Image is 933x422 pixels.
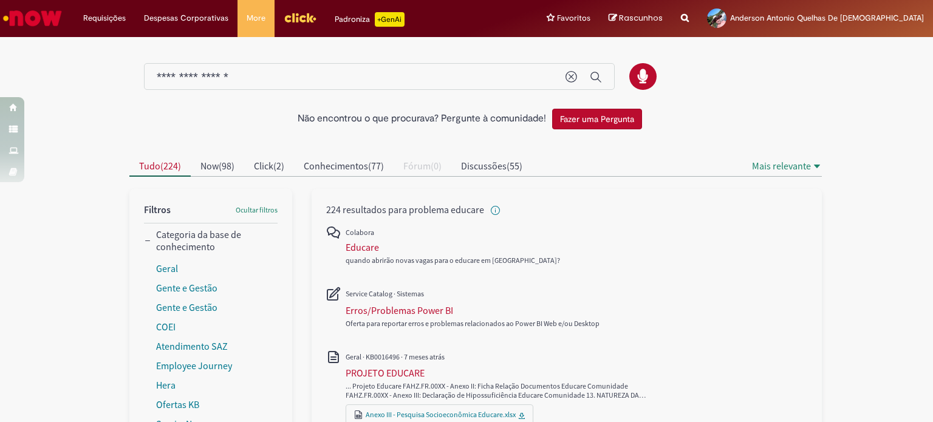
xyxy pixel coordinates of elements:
[1,6,64,30] img: ServiceNow
[335,12,405,27] div: Padroniza
[552,109,642,129] button: Fazer uma Pergunta
[375,12,405,27] p: +GenAi
[619,12,663,24] span: Rascunhos
[247,12,265,24] span: More
[730,13,924,23] span: Anderson Antonio Quelhas De [DEMOGRAPHIC_DATA]
[83,12,126,24] span: Requisições
[284,9,316,27] img: click_logo_yellow_360x200.png
[298,114,546,124] h2: Não encontrou o que procurava? Pergunte à comunidade!
[144,12,228,24] span: Despesas Corporativas
[557,12,590,24] span: Favoritos
[609,13,663,24] a: Rascunhos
